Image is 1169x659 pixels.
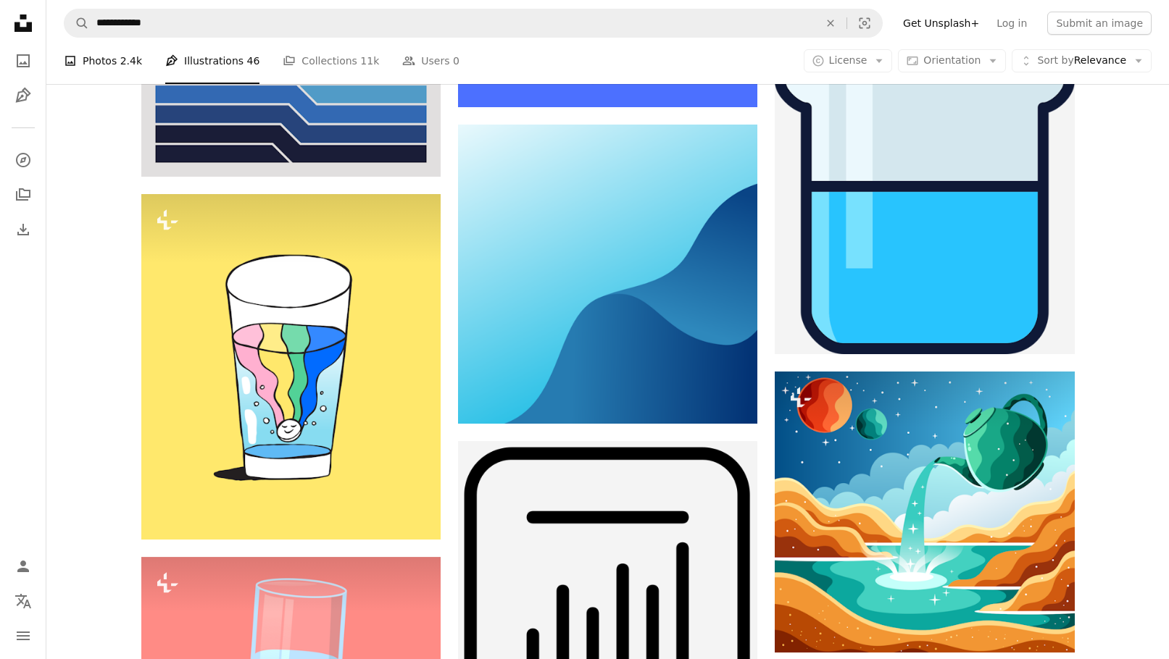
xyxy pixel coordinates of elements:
[988,12,1036,35] a: Log in
[64,38,142,84] a: Photos 2.4k
[141,194,441,540] img: Rainbows rise from a smiling effervescent tablet in water.
[1037,54,1073,66] span: Sort by
[775,200,1074,213] a: A beaker filled with blue liquid.
[9,9,38,41] a: Home — Unsplash
[9,587,38,616] button: Language
[775,59,1074,354] img: A beaker filled with blue liquid.
[453,53,459,69] span: 0
[9,552,38,581] a: Log in / Sign up
[898,49,1006,72] button: Orientation
[923,54,981,66] span: Orientation
[9,146,38,175] a: Explore
[775,505,1074,518] a: A green tea pot pouring water into a pond
[1037,54,1126,68] span: Relevance
[829,54,868,66] span: License
[64,9,883,38] form: Find visuals sitewide
[402,38,459,84] a: Users 0
[804,49,893,72] button: License
[141,360,441,373] a: Rainbows rise from a smiling effervescent tablet in water.
[360,53,379,69] span: 11k
[9,46,38,75] a: Photos
[815,9,846,37] button: Clear
[65,9,89,37] button: Search Unsplash
[9,621,38,650] button: Menu
[9,81,38,110] a: Illustrations
[775,372,1074,652] img: A green tea pot pouring water into a pond
[894,12,988,35] a: Get Unsplash+
[283,38,379,84] a: Collections 11k
[9,215,38,244] a: Download History
[847,9,882,37] button: Visual search
[1012,49,1152,72] button: Sort byRelevance
[9,180,38,209] a: Collections
[458,267,757,280] a: Blue wave design on a light gradient background.
[1047,12,1152,35] button: Submit an image
[120,53,142,69] span: 2.4k
[458,125,757,424] img: Blue wave design on a light gradient background.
